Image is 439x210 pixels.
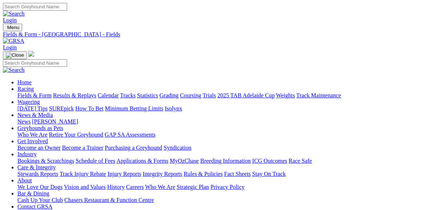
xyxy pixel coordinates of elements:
div: Racing [17,92,436,99]
a: Home [17,79,32,85]
a: Wagering [17,99,40,105]
a: Stewards Reports [17,171,58,177]
a: News [17,118,30,125]
a: GAP SA Assessments [105,132,156,138]
a: Trials [202,92,216,98]
a: Become a Trainer [62,145,103,151]
a: Get Involved [17,138,48,144]
div: Get Involved [17,145,436,151]
a: Greyhounds as Pets [17,125,63,131]
a: Who We Are [17,132,48,138]
a: Tracks [120,92,136,98]
a: Bar & Dining [17,190,49,197]
a: Retire Your Greyhound [49,132,103,138]
div: Bar & Dining [17,197,436,203]
button: Toggle navigation [3,51,27,59]
a: [DATE] Tips [17,105,48,112]
a: Integrity Reports [143,171,182,177]
a: Cash Up Your Club [17,197,63,203]
div: Greyhounds as Pets [17,132,436,138]
a: Applications & Forms [116,158,168,164]
a: Schedule of Fees [75,158,115,164]
a: SUREpick [49,105,74,112]
a: Grading [160,92,179,98]
div: Industry [17,158,436,164]
a: How To Bet [75,105,104,112]
div: About [17,184,436,190]
img: GRSA [3,38,24,44]
a: Strategic Plan [177,184,209,190]
a: About [17,177,32,183]
a: Track Injury Rebate [60,171,106,177]
a: Become an Owner [17,145,61,151]
a: Fields & Form [17,92,52,98]
a: Stay On Track [252,171,286,177]
a: Contact GRSA [17,203,52,210]
img: logo-grsa-white.png [28,51,34,57]
a: Login [3,17,17,23]
a: Calendar [98,92,119,98]
span: Menu [7,25,19,30]
a: [PERSON_NAME] [32,118,78,125]
a: We Love Our Dogs [17,184,62,190]
a: Track Maintenance [296,92,341,98]
div: Wagering [17,105,436,112]
a: Industry [17,151,37,157]
a: History [107,184,124,190]
a: News & Media [17,112,53,118]
a: Careers [126,184,144,190]
a: Vision and Values [64,184,106,190]
a: Purchasing a Greyhound [105,145,162,151]
img: Close [6,52,24,58]
a: Weights [276,92,295,98]
input: Search [3,3,67,11]
a: Coursing [180,92,201,98]
a: Race Safe [288,158,312,164]
a: Results & Replays [53,92,96,98]
a: Bookings & Scratchings [17,158,74,164]
input: Search [3,59,67,67]
a: Chasers Restaurant & Function Centre [64,197,154,203]
a: Isolynx [165,105,182,112]
a: Injury Reports [107,171,141,177]
a: ICG Outcomes [252,158,287,164]
button: Toggle navigation [3,24,22,31]
a: Privacy Policy [210,184,245,190]
a: Breeding Information [200,158,251,164]
a: Racing [17,86,34,92]
a: Fact Sheets [224,171,251,177]
a: Rules & Policies [184,171,223,177]
a: Login [3,44,17,51]
a: Statistics [137,92,158,98]
a: Fields & Form - [GEOGRAPHIC_DATA] - Fields [3,31,436,38]
a: Who We Are [145,184,175,190]
img: Search [3,67,25,73]
a: Care & Integrity [17,164,56,170]
a: Syndication [164,145,191,151]
a: 2025 TAB Adelaide Cup [217,92,275,98]
img: Search [3,11,25,17]
div: News & Media [17,118,436,125]
a: MyOzChase [170,158,199,164]
div: Care & Integrity [17,171,436,177]
a: Minimum Betting Limits [105,105,163,112]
